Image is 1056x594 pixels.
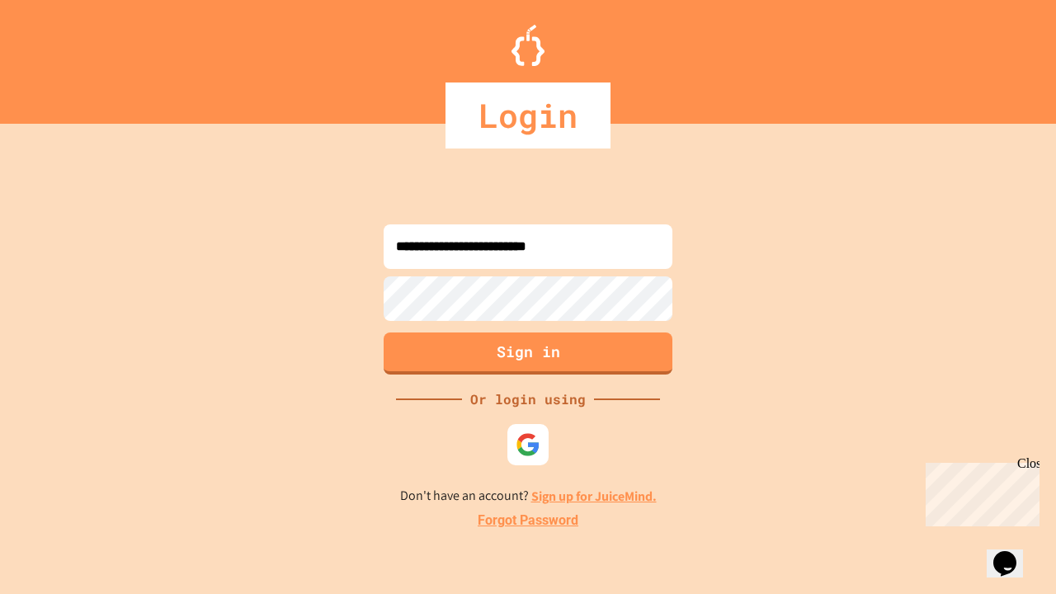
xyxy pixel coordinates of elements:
img: Logo.svg [511,25,544,66]
iframe: chat widget [987,528,1039,577]
div: Or login using [462,389,594,409]
p: Don't have an account? [400,486,657,507]
div: Login [445,82,610,148]
a: Sign up for JuiceMind. [531,488,657,505]
div: Chat with us now!Close [7,7,114,105]
img: google-icon.svg [516,432,540,457]
iframe: chat widget [919,456,1039,526]
button: Sign in [384,332,672,375]
a: Forgot Password [478,511,578,530]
